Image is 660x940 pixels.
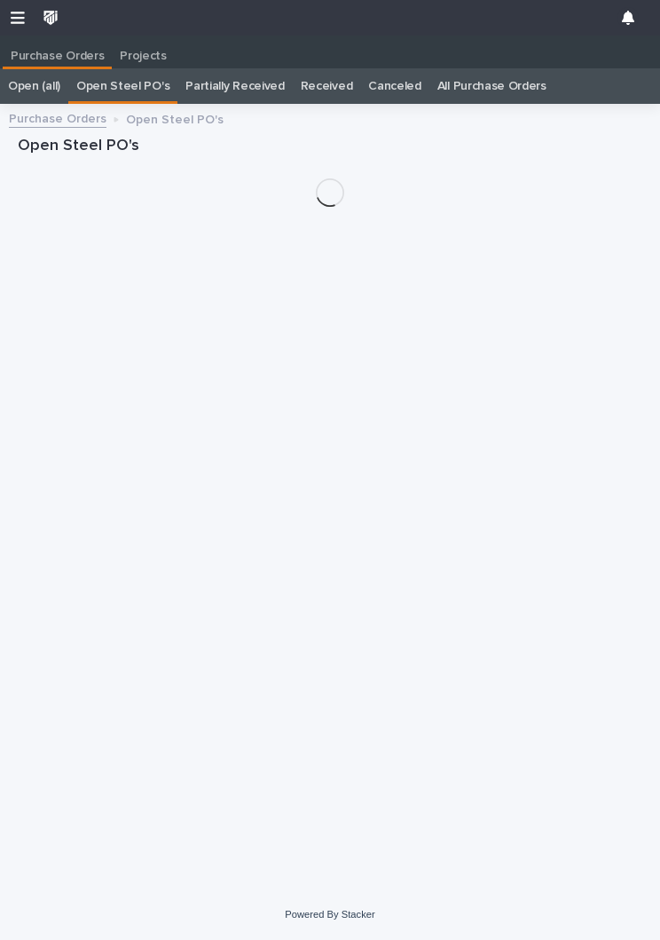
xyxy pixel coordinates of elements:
a: Purchase Orders [9,107,106,128]
a: Received [301,68,353,104]
h1: Open Steel PO's [18,136,642,157]
a: All Purchase Orders [437,68,546,104]
a: Open Steel PO's [76,68,169,104]
p: Purchase Orders [11,36,104,64]
a: Projects [112,36,175,69]
p: Open Steel PO's [126,108,224,128]
a: Purchase Orders [3,36,112,67]
a: Open (all) [8,68,60,104]
p: Projects [120,36,167,64]
a: Partially Received [185,68,284,104]
a: Powered By Stacker [285,909,374,920]
a: Canceled [368,68,421,104]
img: wkUhmAIORKewsuZNaXNB [39,6,62,29]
